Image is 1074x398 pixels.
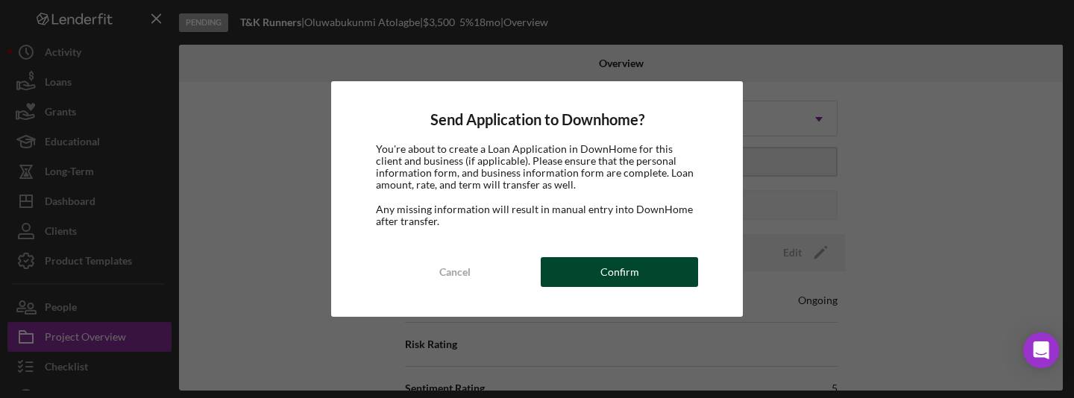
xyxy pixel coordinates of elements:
span: Any missing information will result in manual entry into DownHome after transfer. [376,203,693,227]
div: Open Intercom Messenger [1023,332,1059,368]
span: You're about to create a Loan Application in DownHome for this client and business (if applicable... [376,142,694,191]
div: Confirm [600,257,639,287]
div: Cancel [439,257,471,287]
h4: Send Application to Downhome? [376,111,698,128]
button: Confirm [541,257,698,287]
button: Cancel [376,257,533,287]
